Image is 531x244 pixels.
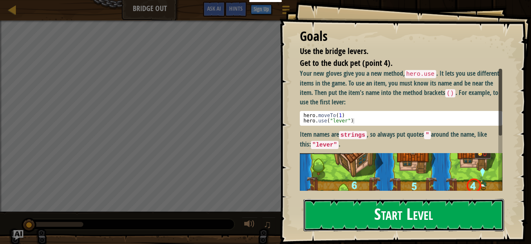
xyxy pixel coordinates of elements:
[276,2,296,21] button: Show game menu
[300,45,368,56] span: Use the bridge levers.
[303,199,504,231] button: Start Level
[300,57,393,68] span: Get to the duck pet (point 4).
[300,130,487,149] strong: Item names are , so always put quotes around the name, like this: .
[207,5,221,12] span: Ask AI
[241,217,258,234] button: Adjust volume
[424,131,431,139] code: "
[290,57,500,69] li: Get to the duck pet (point 4).
[339,131,367,139] code: strings
[311,141,339,149] code: "lever"
[251,5,272,14] button: Sign Up
[203,2,225,17] button: Ask AI
[405,70,436,78] code: hero.use
[229,5,243,12] span: Hints
[300,27,502,46] div: Goals
[300,69,502,107] p: Your new gloves give you a new method, . It lets you use different items in the game. To use an i...
[263,218,272,230] span: ♫
[262,217,276,234] button: ♫
[290,45,500,57] li: Use the bridge levers.
[13,230,23,240] button: Ask AI
[445,89,455,97] code: ()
